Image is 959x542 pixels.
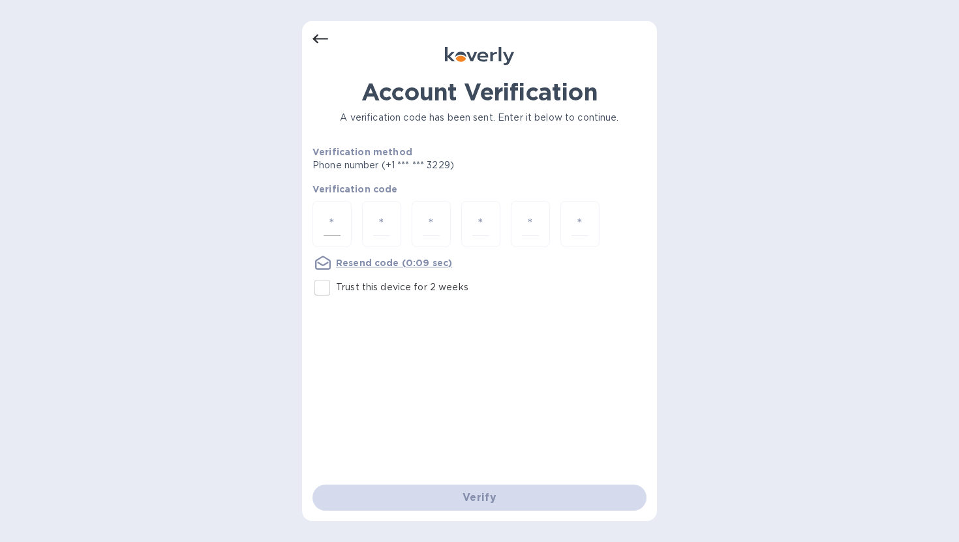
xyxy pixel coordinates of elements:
[312,183,647,196] p: Verification code
[312,147,412,157] b: Verification method
[336,258,452,268] u: Resend code (0:09 sec)
[312,78,647,106] h1: Account Verification
[312,158,554,172] p: Phone number (+1 *** *** 3229)
[312,111,647,125] p: A verification code has been sent. Enter it below to continue.
[336,280,468,294] p: Trust this device for 2 weeks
